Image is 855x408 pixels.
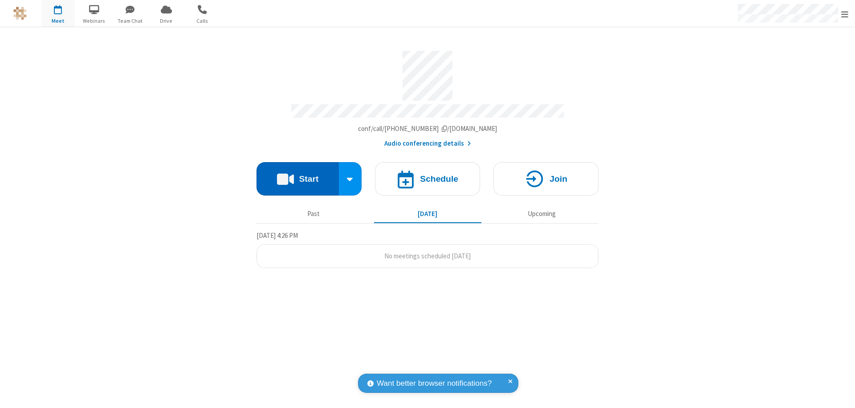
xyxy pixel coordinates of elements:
[256,230,598,269] section: Today's Meetings
[299,175,318,183] h4: Start
[493,162,598,196] button: Join
[256,162,339,196] button: Start
[114,17,147,25] span: Team Chat
[256,44,598,149] section: Account details
[150,17,183,25] span: Drive
[384,252,471,260] span: No meetings scheduled [DATE]
[833,385,848,402] iframe: Chat
[339,162,362,196] div: Start conference options
[256,231,298,240] span: [DATE] 4:26 PM
[77,17,111,25] span: Webinars
[384,139,471,149] button: Audio conferencing details
[260,205,367,222] button: Past
[358,124,497,134] button: Copy my meeting room linkCopy my meeting room link
[375,162,480,196] button: Schedule
[186,17,219,25] span: Calls
[550,175,567,183] h4: Join
[374,205,481,222] button: [DATE]
[13,7,27,20] img: QA Selenium DO NOT DELETE OR CHANGE
[41,17,75,25] span: Meet
[358,124,497,133] span: Copy my meeting room link
[420,175,458,183] h4: Schedule
[377,378,492,389] span: Want better browser notifications?
[488,205,595,222] button: Upcoming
